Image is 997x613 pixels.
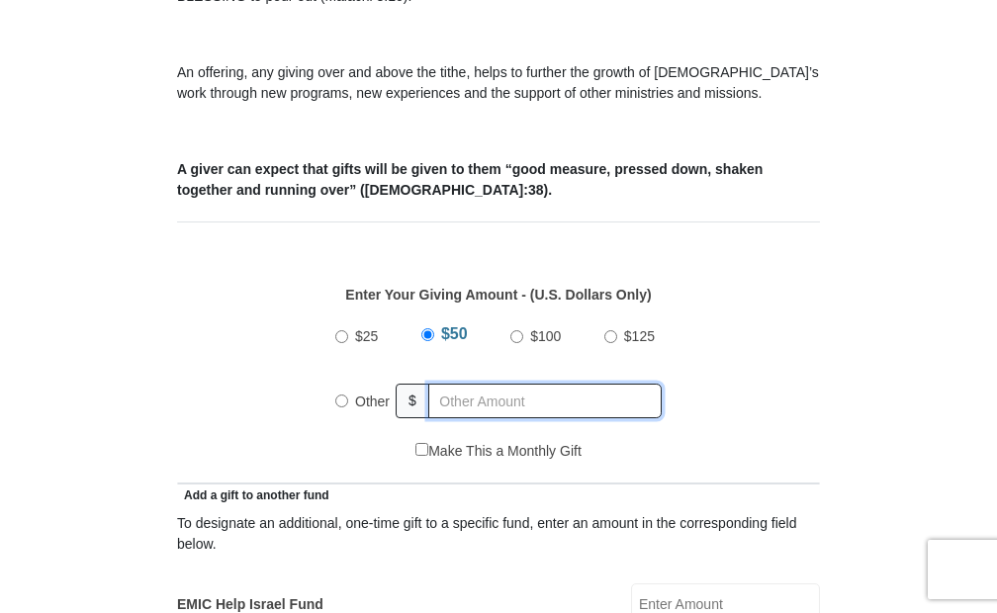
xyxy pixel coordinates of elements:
[415,441,582,462] label: Make This a Monthly Gift
[177,62,820,104] p: An offering, any giving over and above the tithe, helps to further the growth of [DEMOGRAPHIC_DAT...
[355,328,378,344] span: $25
[415,443,428,456] input: Make This a Monthly Gift
[441,325,468,342] span: $50
[624,328,655,344] span: $125
[177,161,763,198] b: A giver can expect that gifts will be given to them “good measure, pressed down, shaken together ...
[396,384,429,418] span: $
[428,384,662,418] input: Other Amount
[177,488,329,502] span: Add a gift to another fund
[177,513,820,555] div: To designate an additional, one-time gift to a specific fund, enter an amount in the correspondin...
[530,328,561,344] span: $100
[345,287,651,303] strong: Enter Your Giving Amount - (U.S. Dollars Only)
[355,394,390,409] span: Other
